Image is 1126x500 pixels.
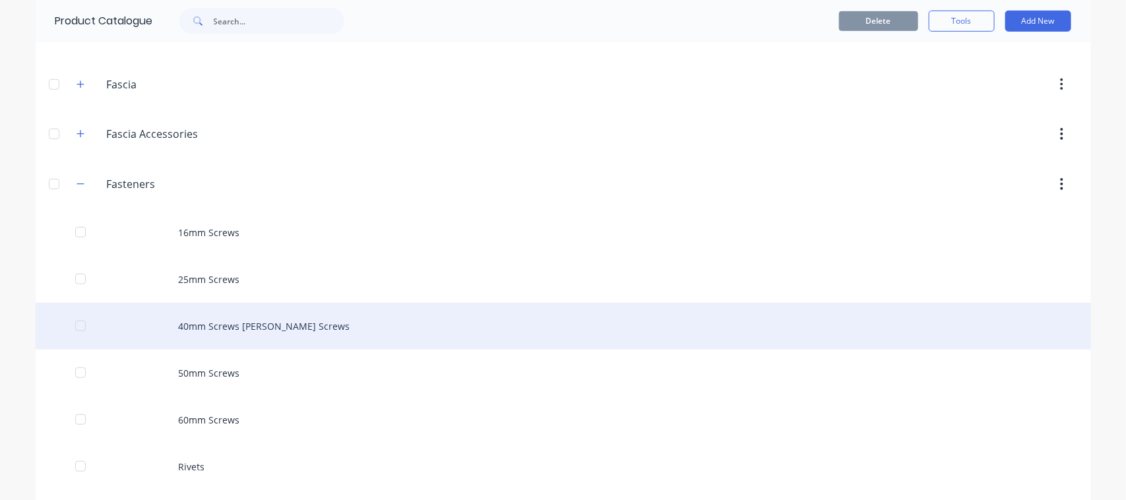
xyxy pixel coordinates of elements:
[36,350,1091,396] div: 50mm Screws
[107,176,264,192] input: Enter category name
[107,77,264,92] input: Enter category name
[36,396,1091,443] div: 60mm Screws
[929,11,995,32] button: Tools
[1005,11,1071,32] button: Add New
[36,256,1091,303] div: 25mm Screws
[36,303,1091,350] div: 40mm Screws [PERSON_NAME] Screws
[107,126,264,142] input: Enter category name
[36,209,1091,256] div: 16mm Screws
[214,8,344,34] input: Search...
[839,11,918,31] button: Delete
[36,443,1091,490] div: Rivets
